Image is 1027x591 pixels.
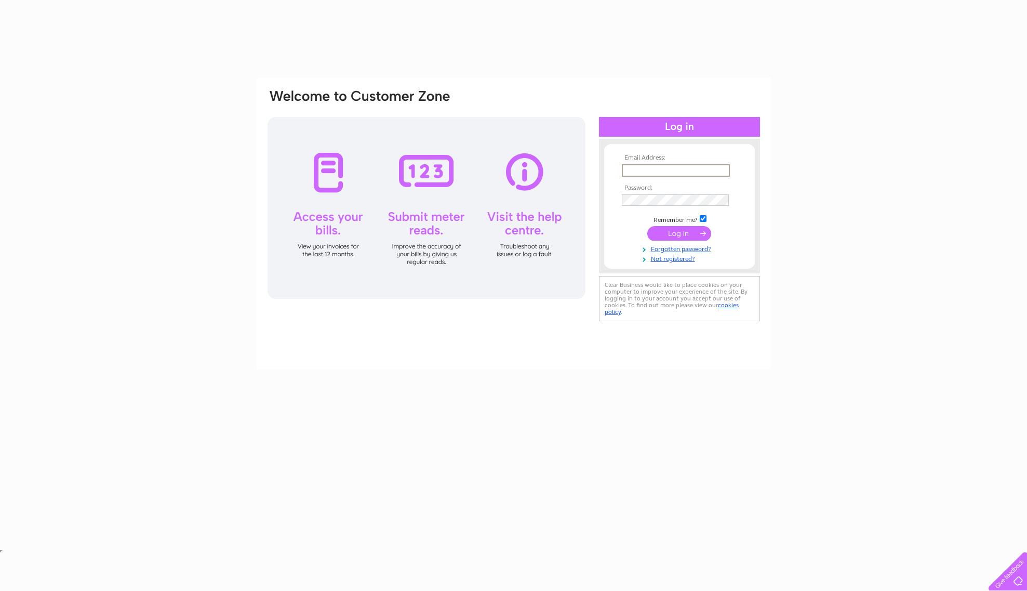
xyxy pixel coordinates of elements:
[619,154,740,162] th: Email Address:
[619,214,740,224] td: Remember me?
[622,243,740,253] a: Forgotten password?
[599,276,760,321] div: Clear Business would like to place cookies on your computer to improve your experience of the sit...
[647,226,711,241] input: Submit
[622,253,740,263] a: Not registered?
[605,301,739,316] a: cookies policy
[619,185,740,192] th: Password:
